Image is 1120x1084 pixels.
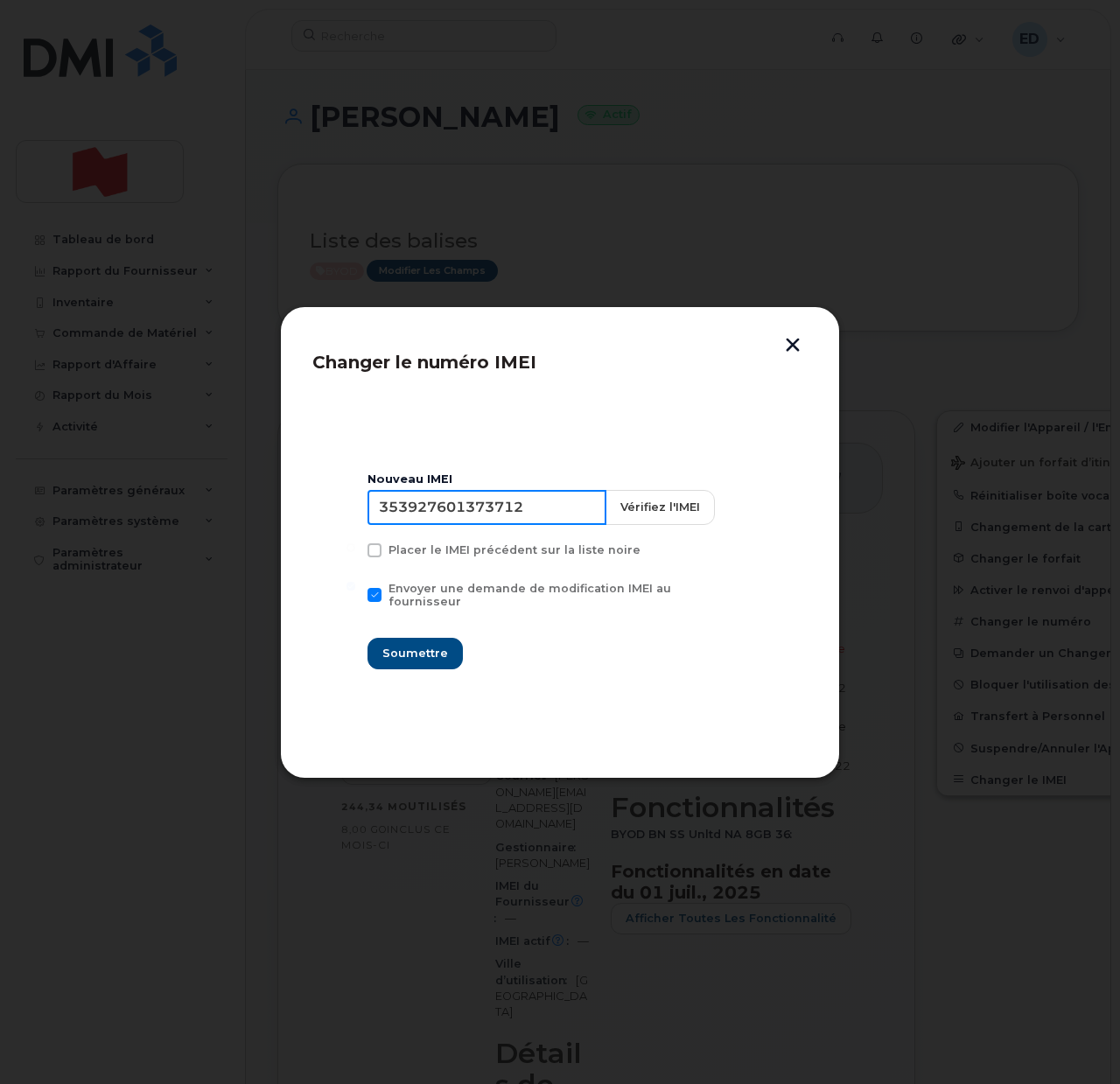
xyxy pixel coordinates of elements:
input: Placer le IMEI précédent sur la liste noire [346,543,355,552]
div: Nouveau IMEI [367,472,752,486]
button: Soumettre [367,638,463,669]
span: Soumettre [382,645,448,661]
span: Placer le IMEI précédent sur la liste noire [388,543,640,556]
button: Vérifiez l'IMEI [605,490,715,525]
span: Envoyer une demande de modification IMEI au fournisseur [388,582,671,608]
span: Changer le numéro IMEI [312,352,536,373]
input: Envoyer une demande de modification IMEI au fournisseur [346,582,355,591]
